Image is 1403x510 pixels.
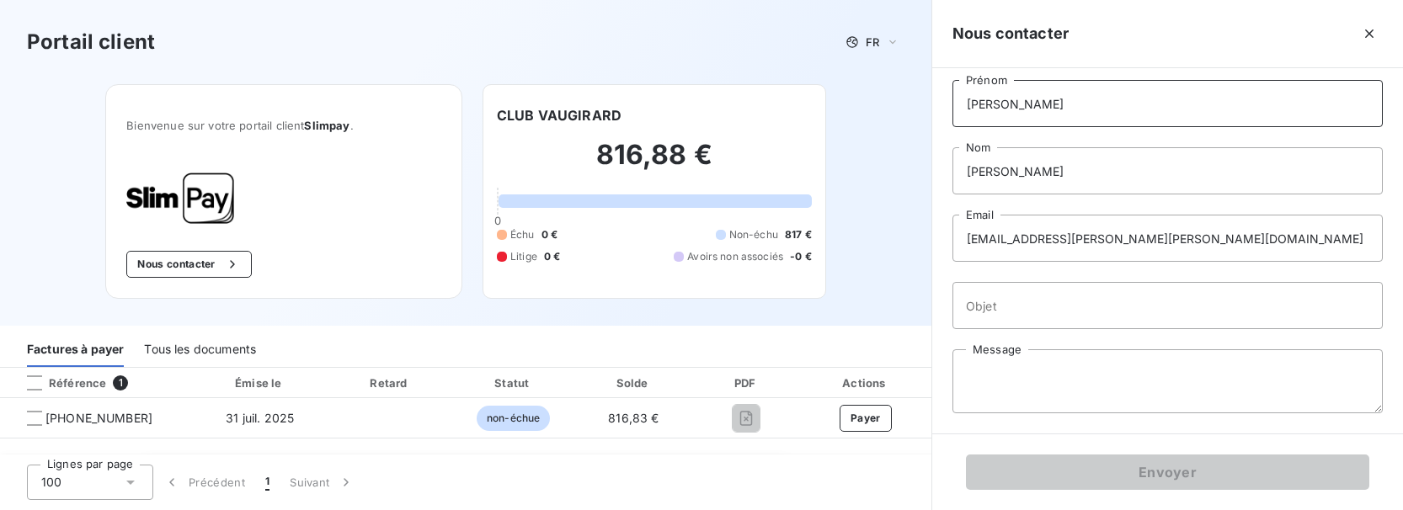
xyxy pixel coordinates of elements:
span: Non-échu [729,227,778,242]
span: Avoirs non associés [687,249,783,264]
h2: 816,88 € [497,138,812,189]
div: Actions [803,375,928,391]
span: Bienvenue sur votre portail client . [126,119,441,132]
h6: CLUB VAUGIRARD [497,105,621,125]
span: 31 juil. 2025 [226,411,294,425]
button: Envoyer [966,454,1369,490]
button: Suivant [280,465,365,500]
span: 1 [265,474,269,491]
span: Slimpay [304,119,349,132]
span: 0 € [541,227,557,242]
span: FR [866,35,879,49]
span: 816,83 € [608,411,659,425]
span: Échu [510,227,535,242]
span: [PHONE_NUMBER] [45,410,152,427]
button: Précédent [153,465,255,500]
input: placeholder [952,282,1383,329]
span: -0 € [790,249,812,264]
button: Nous contacter [126,251,251,278]
div: Tous les documents [144,332,256,367]
img: Company logo [126,173,234,224]
span: Litige [510,249,537,264]
h5: Nous contacter [952,22,1069,45]
span: 1 [113,375,128,390]
div: Solde [578,375,690,391]
input: placeholder [952,80,1383,127]
div: Factures à payer [27,332,124,367]
input: placeholder [952,215,1383,262]
div: Émise le [195,375,324,391]
div: Référence [13,375,106,390]
input: placeholder [952,147,1383,194]
span: non-échue [477,406,550,431]
div: Retard [331,375,449,391]
span: 0 [494,214,501,227]
div: Statut [456,375,571,391]
button: Payer [840,405,892,432]
span: 0 € [544,249,560,264]
h3: Portail client [27,27,155,57]
span: 817 € [785,227,812,242]
span: 100 [41,474,61,491]
button: 1 [255,465,280,500]
div: PDF [696,375,797,391]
